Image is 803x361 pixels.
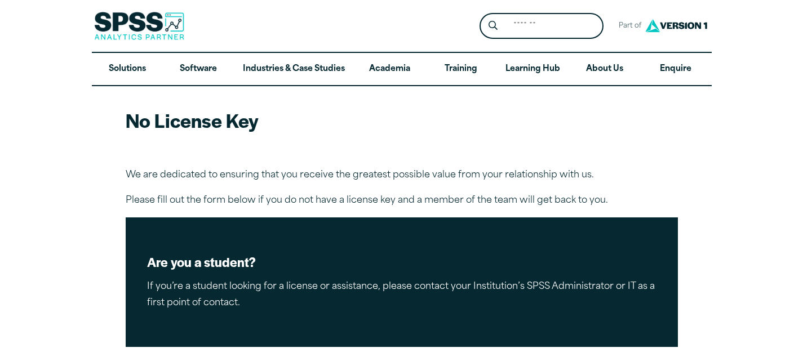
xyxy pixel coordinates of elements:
[642,15,710,36] img: Version1 Logo
[613,18,642,34] span: Part of
[480,13,604,39] form: Site Header Search Form
[640,53,711,86] a: Enquire
[94,12,184,40] img: SPSS Analytics Partner
[569,53,640,86] a: About Us
[92,53,712,86] nav: Desktop version of site main menu
[354,53,425,86] a: Academia
[163,53,234,86] a: Software
[126,193,678,209] p: Please fill out the form below if you do not have a license key and a member of the team will get...
[482,16,503,37] button: Search magnifying glass icon
[126,108,678,133] h2: No License Key
[92,53,163,86] a: Solutions
[489,21,498,30] svg: Search magnifying glass icon
[234,53,354,86] a: Industries & Case Studies
[147,279,656,311] p: If you’re a student looking for a license or assistance, please contact your Institution’s SPSS A...
[425,53,496,86] a: Training
[496,53,569,86] a: Learning Hub
[147,253,656,270] h2: Are you a student?
[126,167,678,184] p: We are dedicated to ensuring that you receive the greatest possible value from your relationship ...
